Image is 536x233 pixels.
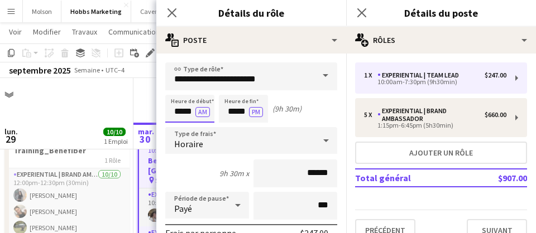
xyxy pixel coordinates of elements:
[139,156,262,176] h3: Benefiber | Square [GEOGRAPHIC_DATA][PERSON_NAME] MTL
[104,25,168,39] a: Communications
[136,133,154,145] span: 30
[72,27,97,37] span: Travaux
[364,123,506,128] div: 1:15pm-6:45pm (5h30min)
[155,176,234,185] span: Square [GEOGRAPHIC_DATA][PERSON_NAME]
[4,145,130,156] h3: Training_Benefiber
[355,142,527,164] button: Ajouter un rôle
[103,128,126,136] span: 10/10
[106,66,125,74] div: UTC−4
[364,111,377,119] div: 5 x
[138,127,154,137] span: mar.
[28,25,65,39] a: Modifier
[195,107,210,117] button: AM
[139,188,262,226] app-card-role: Experiential | Team Lead1/110:00am-7:30pm (9h30min)[PERSON_NAME]
[33,27,61,37] span: Modifier
[23,1,61,22] button: Molson
[272,104,301,114] div: (9h 30m)
[364,71,377,79] div: 1 x
[68,25,102,39] a: Travaux
[108,27,164,37] span: Communications
[377,107,485,123] div: Experiential | Brand Ambassador
[364,79,506,85] div: 10:00am-7:30pm (9h30min)
[219,168,249,178] div: 9h 30m x
[3,133,18,145] span: 29
[377,71,463,79] div: Experiential | Team Lead
[9,27,22,37] span: Voir
[4,25,26,39] a: Voir
[156,6,346,20] h3: Détails du rôle
[104,156,121,164] span: 1 Rôle
[4,127,18,137] span: lun.
[148,146,228,154] span: 10:00am-7:30pm (9h30min)
[467,169,527,187] td: $907.00
[485,111,506,119] div: $660.00
[174,203,192,214] span: Payé
[346,6,536,20] h3: Détails du poste
[61,1,131,22] button: Hobbs Marketing
[249,107,263,117] button: PM
[485,71,506,79] div: $247.00
[355,169,467,187] td: Total général
[73,66,101,82] span: Semaine 40
[156,27,346,54] div: Poste
[9,65,71,76] div: septembre 2025
[131,1,180,22] button: Cavendish
[174,138,203,149] span: Horaire
[346,27,536,54] div: Rôles
[104,137,128,145] div: 1 Emploi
